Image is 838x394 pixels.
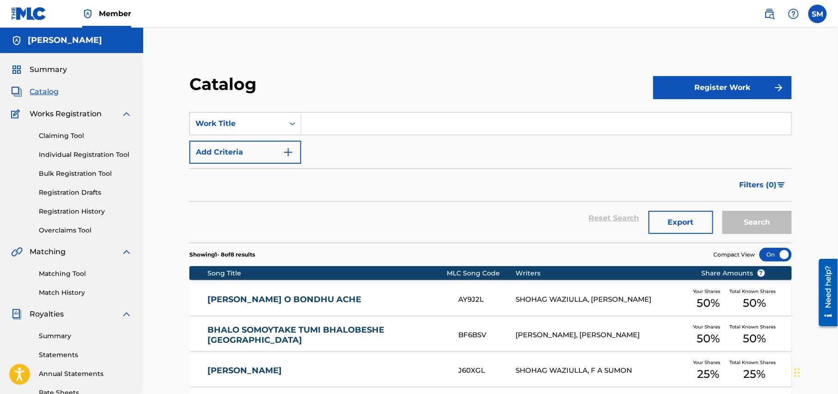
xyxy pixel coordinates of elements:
div: Song Title [207,269,447,278]
span: 25 % [744,366,766,382]
div: J60XGL [458,365,516,376]
img: expand [121,246,132,257]
span: 50 % [743,295,766,311]
span: 50 % [697,295,720,311]
img: filter [777,182,785,188]
span: 50 % [743,330,766,347]
span: Total Known Shares [730,323,780,330]
a: Matching Tool [39,269,132,279]
a: Annual Statements [39,369,132,379]
img: Summary [11,64,22,75]
img: help [788,8,799,19]
span: Works Registration [30,108,102,119]
span: Matching [30,246,66,257]
img: Catalog [11,86,22,97]
img: 9d2ae6d4665cec9f34b9.svg [283,147,294,158]
button: Export [649,211,713,234]
span: Compact View [714,251,755,259]
a: Overclaims Tool [39,226,132,235]
h5: SHOHAG MREDHA [28,35,102,46]
div: SHOHAG WAZIULLA, F A SUMON [516,365,687,376]
div: [PERSON_NAME], [PERSON_NAME] [516,330,687,340]
p: Showing 1 - 8 of 8 results [189,251,255,259]
span: Filters ( 0 ) [740,179,777,191]
img: search [764,8,775,19]
img: expand [121,108,132,119]
iframe: Resource Center [812,256,838,330]
a: CatalogCatalog [11,86,59,97]
div: MLC Song Code [447,269,516,278]
button: Add Criteria [189,141,301,164]
a: Match History [39,288,132,298]
a: Bulk Registration Tool [39,169,132,179]
div: AY9J2L [458,294,516,305]
img: expand [121,309,132,320]
a: Registration History [39,207,132,216]
span: Royalties [30,309,64,320]
a: Summary [39,331,132,341]
div: Help [784,5,803,23]
button: Filters (0) [734,173,792,197]
a: Public Search [760,5,779,23]
span: Share Amounts [702,269,765,278]
button: Register Work [653,76,792,99]
img: Accounts [11,35,22,46]
span: Your Shares [693,359,724,366]
a: [PERSON_NAME] O BONDHU ACHE [207,294,446,305]
a: SummarySummary [11,64,67,75]
h2: Catalog [189,74,261,95]
a: Claiming Tool [39,131,132,141]
span: 25 % [698,366,720,382]
div: Work Title [195,118,279,129]
a: Statements [39,350,132,360]
a: BHALO SOMOYTAKE TUMI BHALOBESHE [GEOGRAPHIC_DATA] [207,325,446,346]
img: Works Registration [11,108,23,119]
span: ? [758,269,765,277]
span: Your Shares [693,288,724,295]
div: BF6BSV [458,330,516,340]
img: MLC Logo [11,7,47,20]
span: Member [99,8,131,19]
img: Royalties [11,309,22,320]
a: Individual Registration Tool [39,150,132,160]
img: f7272a7cc735f4ea7f67.svg [773,82,784,93]
span: Catalog [30,86,59,97]
a: Registration Drafts [39,188,132,197]
iframe: Chat Widget [792,350,838,394]
a: [PERSON_NAME] [207,365,446,376]
div: SHOHAG WAZIULLA, [PERSON_NAME] [516,294,687,305]
div: Writers [516,269,687,278]
form: Search Form [189,112,792,243]
div: User Menu [808,5,827,23]
span: Your Shares [693,323,724,330]
img: Matching [11,246,23,257]
span: Total Known Shares [730,288,780,295]
div: Drag [795,359,800,387]
span: Summary [30,64,67,75]
img: Top Rightsholder [82,8,93,19]
span: Total Known Shares [730,359,780,366]
span: 50 % [697,330,720,347]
